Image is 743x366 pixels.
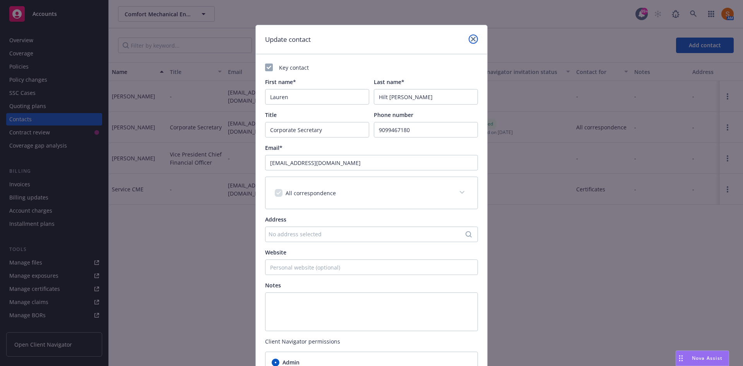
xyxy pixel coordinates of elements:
[265,282,281,289] span: Notes
[265,89,369,105] input: First Name
[692,355,722,361] span: Nova Assist
[265,78,296,86] span: First name*
[269,230,467,238] div: No address selected
[374,111,413,119] span: Phone number
[265,144,282,151] span: Email*
[469,34,478,44] a: close
[374,89,478,105] input: Last Name
[676,351,686,366] div: Drag to move
[265,122,369,137] input: e.g. CFO
[286,189,336,197] span: All correspondence
[265,111,277,119] span: Title
[265,259,478,275] input: Personal website (optional)
[466,231,472,237] svg: Search
[265,216,286,223] span: Address
[265,177,478,209] div: All correspondence
[265,249,286,256] span: Website
[265,337,478,345] span: Client Navigator permissions
[374,122,478,137] input: (xxx) xxx-xxx
[265,227,478,242] button: No address selected
[265,155,478,170] input: example@email.com
[265,64,478,72] div: Key contact
[676,351,729,366] button: Nova Assist
[374,78,404,86] span: Last name*
[265,34,311,45] h1: Update contact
